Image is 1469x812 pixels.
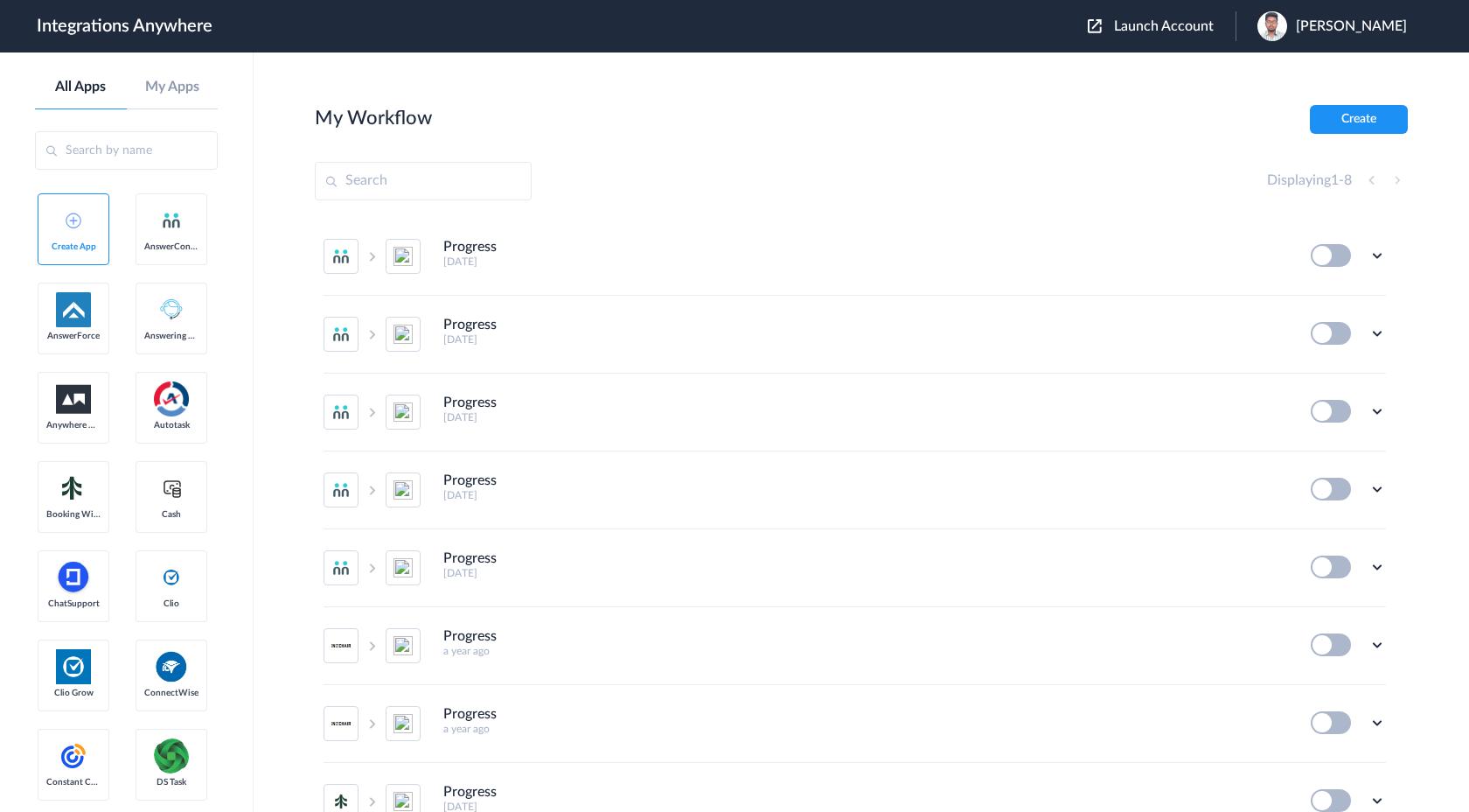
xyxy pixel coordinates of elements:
input: Search [315,162,532,200]
span: Create App [46,241,101,252]
img: clio-logo.svg [161,567,182,588]
img: chatsupport-icon.svg [56,560,91,595]
h4: Progress [443,550,497,567]
img: aww.png [56,385,91,414]
span: Clio [144,598,198,609]
h2: My Workflow [315,107,432,129]
img: Answering_service.png [154,292,189,327]
span: Launch Account [1114,19,1214,33]
span: ChatSupport [46,598,101,609]
h4: Progress [443,472,497,489]
img: autotask.png [154,381,189,416]
h4: Progress [443,628,497,645]
img: answerconnect-logo.svg [161,210,182,231]
h5: [DATE] [443,411,1287,423]
span: AnswerForce [46,331,101,341]
input: Search by name [35,131,218,170]
h5: [DATE] [443,489,1287,501]
span: Answering Service [144,331,198,341]
h4: Displaying - [1267,172,1352,189]
button: Launch Account [1088,18,1236,35]
h5: a year ago [443,723,1287,735]
img: distributedSource.png [154,738,189,773]
span: Booking Widget [46,509,101,520]
h4: Progress [443,784,497,801]
a: My Apps [127,79,219,95]
img: Clio.jpg [56,649,91,684]
h4: Progress [443,317,497,333]
img: constant-contact.svg [56,738,91,773]
span: Anywhere Works [46,420,101,430]
span: Autotask [144,420,198,430]
h1: Integrations Anywhere [37,16,212,37]
img: launch-acct-icon.svg [1088,19,1102,33]
span: DS Task [144,777,198,787]
img: cash-logo.svg [161,478,183,499]
img: Setmore_Logo.svg [56,472,91,504]
h4: Progress [443,239,497,255]
button: Create [1310,105,1408,134]
h4: Progress [443,395,497,411]
img: af-app-logo.svg [56,292,91,327]
a: All Apps [35,79,127,95]
h4: Progress [443,706,497,723]
span: 1 [1331,173,1339,187]
img: add-icon.svg [66,213,81,228]
span: [PERSON_NAME] [1296,18,1407,35]
h5: a year ago [443,645,1287,657]
span: Constant Contact [46,777,101,787]
span: Clio Grow [46,688,101,698]
img: dennis.webp [1257,11,1287,41]
span: ConnectWise [144,688,198,698]
h5: [DATE] [443,255,1287,268]
h5: [DATE] [443,333,1287,346]
img: connectwise.png [154,649,189,683]
span: AnswerConnect [144,241,198,252]
span: 8 [1344,173,1352,187]
span: Cash [144,509,198,520]
h5: [DATE] [443,567,1287,579]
